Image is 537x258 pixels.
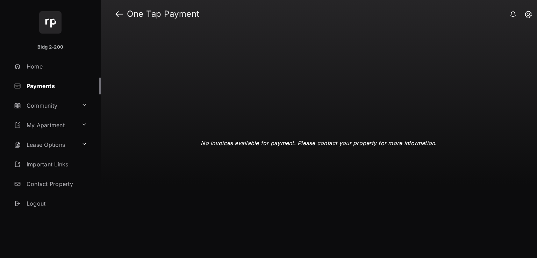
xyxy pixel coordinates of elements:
[37,44,63,51] p: Bldg 2-200
[201,139,437,147] p: No invoices available for payment. Please contact your property for more information.
[39,11,62,34] img: svg+xml;base64,PHN2ZyB4bWxucz0iaHR0cDovL3d3dy53My5vcmcvMjAwMC9zdmciIHdpZHRoPSI2NCIgaGVpZ2h0PSI2NC...
[11,117,79,134] a: My Apartment
[11,156,90,173] a: Important Links
[11,136,79,153] a: Lease Options
[11,195,101,212] a: Logout
[11,58,101,75] a: Home
[11,78,101,94] a: Payments
[127,10,200,18] strong: One Tap Payment
[11,175,101,192] a: Contact Property
[11,97,79,114] a: Community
